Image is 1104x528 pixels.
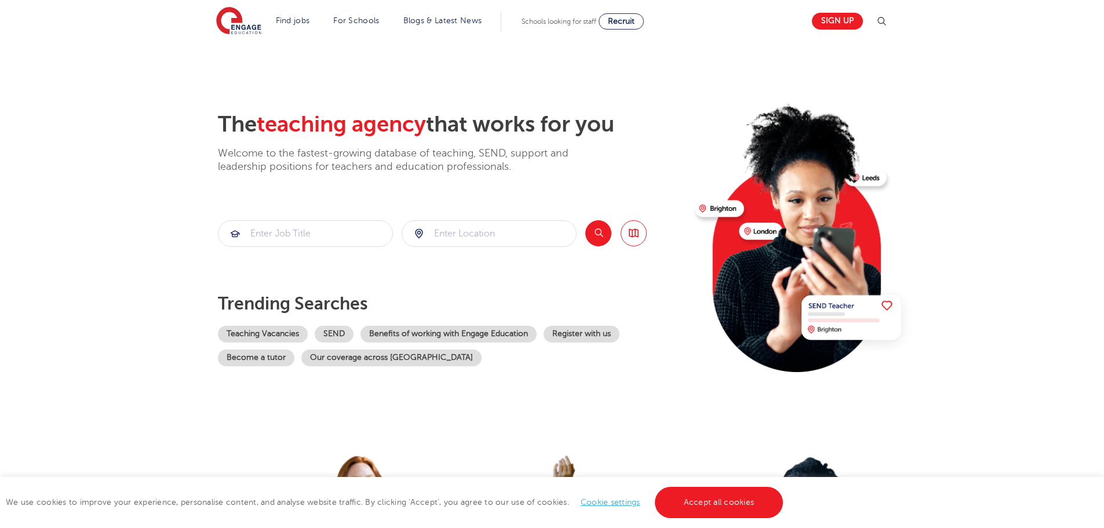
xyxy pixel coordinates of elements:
[218,293,686,314] p: Trending searches
[608,17,635,26] span: Recruit
[581,498,640,507] a: Cookie settings
[403,16,482,25] a: Blogs & Latest News
[585,220,611,246] button: Search
[655,487,784,518] a: Accept all cookies
[402,220,577,247] div: Submit
[315,326,354,343] a: SEND
[301,349,482,366] a: Our coverage across [GEOGRAPHIC_DATA]
[812,13,863,30] a: Sign up
[218,220,393,247] div: Submit
[218,326,308,343] a: Teaching Vacancies
[360,326,537,343] a: Benefits of working with Engage Education
[218,221,392,246] input: Submit
[276,16,310,25] a: Find jobs
[218,111,686,138] h2: The that works for you
[522,17,596,26] span: Schools looking for staff
[216,7,261,36] img: Engage Education
[402,221,576,246] input: Submit
[257,112,426,137] span: teaching agency
[218,349,294,366] a: Become a tutor
[218,147,600,174] p: Welcome to the fastest-growing database of teaching, SEND, support and leadership positions for t...
[599,13,644,30] a: Recruit
[333,16,379,25] a: For Schools
[6,498,786,507] span: We use cookies to improve your experience, personalise content, and analyse website traffic. By c...
[544,326,620,343] a: Register with us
